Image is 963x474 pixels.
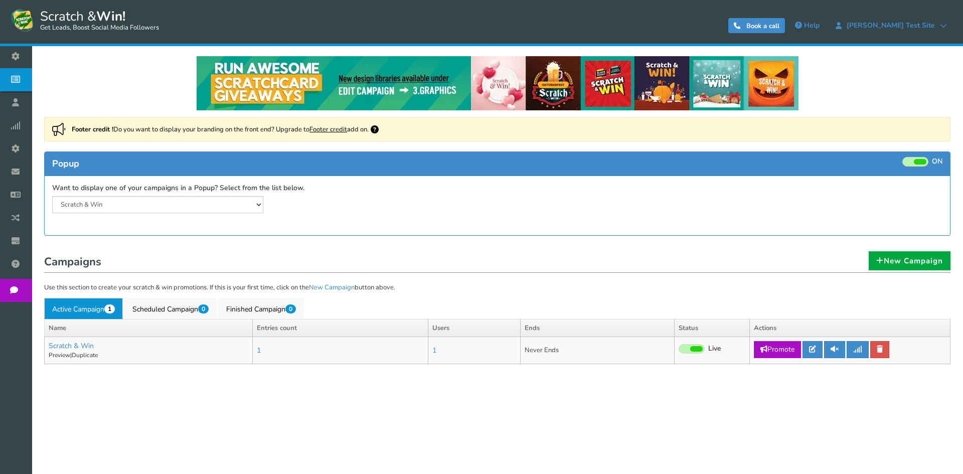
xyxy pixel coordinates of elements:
td: Never Ends [521,337,675,364]
p: | [49,351,248,360]
span: Live [708,344,721,354]
a: Finished Campaign [218,298,304,319]
th: Actions [750,319,950,337]
a: 1 [432,346,436,355]
img: Scratch and Win [10,8,35,33]
th: Ends [521,319,675,337]
a: Promote [754,341,801,358]
span: [PERSON_NAME] Test Site [842,22,940,30]
label: Want to display one of your campaigns in a Popup? Select from the list below. [52,184,304,193]
span: Book a call [746,22,779,31]
span: Scratch & [35,8,159,33]
a: Footer credit [309,125,347,134]
span: 1 [104,304,115,313]
a: New Campaign [869,251,950,270]
th: Name [45,319,253,337]
a: Scratch &Win! Get Leads, Boost Social Media Followers [10,8,159,33]
th: Status [675,319,750,337]
span: 0 [198,304,209,313]
span: Popup [52,157,79,170]
th: Entries count [253,319,428,337]
a: New Campaign [309,283,355,292]
a: Duplicate [72,351,98,359]
a: Book a call [728,18,785,33]
h1: Campaigns [44,253,950,273]
a: Help [790,18,825,34]
div: Do you want to display your branding on the front end? Upgrade to add on. [44,117,950,141]
span: ON [932,157,942,167]
img: festival-poster-2020.webp [197,56,798,110]
span: 0 [285,304,296,313]
a: Scratch & Win [49,341,94,351]
strong: Footer credit ! [72,125,113,134]
th: Users [428,319,521,337]
span: Help [804,21,820,30]
p: Use this section to create your scratch & win promotions. If this is your first time, click on th... [44,283,950,293]
a: Preview [49,351,70,359]
a: Scheduled Campaign [124,298,217,319]
a: Active Campaign [44,298,123,319]
small: Get Leads, Boost Social Media Followers [40,24,159,32]
a: 1 [257,346,261,355]
strong: Win! [96,8,125,25]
